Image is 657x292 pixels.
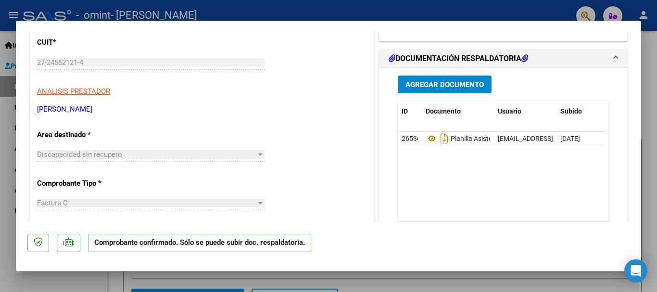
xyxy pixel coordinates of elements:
[402,135,421,142] span: 26536
[426,135,544,142] span: Planilla Asistencia Agosto 2025
[88,234,311,253] p: Comprobante confirmado. Sólo se puede subir doc. respaldatoria.
[560,135,580,142] span: [DATE]
[422,101,494,122] datatable-header-cell: Documento
[379,49,627,68] mat-expansion-panel-header: DOCUMENTACIÓN RESPALDATORIA
[498,107,521,115] span: Usuario
[398,101,422,122] datatable-header-cell: ID
[494,101,556,122] datatable-header-cell: Usuario
[402,107,408,115] span: ID
[556,101,605,122] datatable-header-cell: Subido
[37,37,136,48] p: CUIT
[37,87,110,96] span: ANALISIS PRESTADOR
[37,150,122,159] span: Discapacidad sin recupero
[37,129,136,140] p: Area destinado *
[560,107,582,115] span: Subido
[37,178,136,189] p: Comprobante Tipo *
[379,68,627,268] div: DOCUMENTACIÓN RESPALDATORIA
[389,53,528,64] h1: DOCUMENTACIÓN RESPALDATORIA
[398,76,492,93] button: Agregar Documento
[624,259,647,282] div: Open Intercom Messenger
[438,131,451,146] i: Descargar documento
[37,199,68,207] span: Factura C
[37,104,367,115] p: [PERSON_NAME]
[398,222,608,246] div: 1 total
[605,101,653,122] datatable-header-cell: Acción
[405,80,484,89] span: Agregar Documento
[426,107,461,115] span: Documento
